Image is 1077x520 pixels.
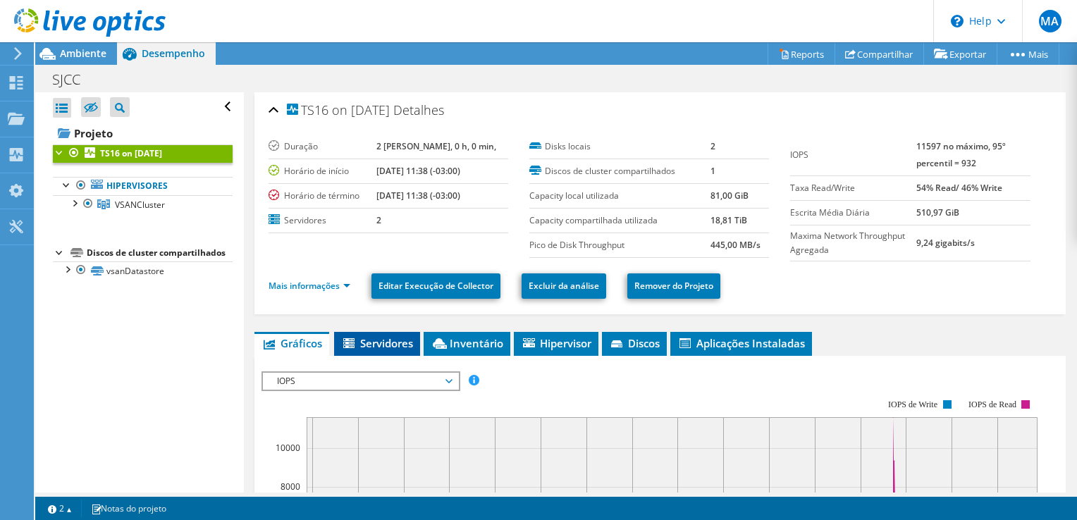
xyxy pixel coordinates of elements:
b: 9,24 gigabits/s [916,237,975,249]
label: IOPS [790,148,916,162]
a: Notas do projeto [81,500,176,517]
span: Hipervisor [521,336,591,350]
span: Gráficos [261,336,322,350]
span: MA [1039,10,1061,32]
b: 445,00 MB/s [710,239,761,251]
b: 54% Read/ 46% Write [916,182,1002,194]
span: Aplicações Instaladas [677,336,805,350]
label: Servidores [269,213,376,228]
a: TS16 on [DATE] [53,144,233,163]
span: IOPS [270,373,451,390]
b: 81,00 GiB [710,190,749,202]
a: Excluir da análise [522,273,606,299]
label: Horário de início [269,164,376,178]
a: Hipervisores [53,177,233,195]
a: VSANCluster [53,195,233,213]
text: 10000 [276,442,300,454]
svg: \n [951,15,964,27]
a: Editar Execução de Collector [371,273,500,299]
span: Discos [609,336,660,350]
label: Disks locais [529,140,710,154]
label: Maxima Network Throughput Agregada [790,229,916,257]
b: [DATE] 11:38 (-03:00) [376,165,460,177]
span: Desempenho [142,47,205,60]
text: IOPS de Read [968,400,1016,409]
h1: SJCC [46,72,102,87]
text: 8000 [281,481,300,493]
span: VSANCluster [115,199,165,211]
label: Capacity local utilizada [529,189,710,203]
a: Compartilhar [835,43,924,65]
b: 1 [710,165,715,177]
span: TS16 on [DATE] [287,104,390,118]
a: Exportar [923,43,997,65]
b: 18,81 TiB [710,214,747,226]
b: 2 [710,140,715,152]
label: Escrita Média Diária [790,206,916,220]
b: TS16 on [DATE] [100,147,162,159]
b: [DATE] 11:38 (-03:00) [376,190,460,202]
span: Detalhes [393,101,444,118]
a: Mais informações [269,280,350,292]
a: 2 [38,500,82,517]
text: IOPS de Write [888,400,937,409]
b: 510,97 GiB [916,206,959,218]
b: 2 [376,214,381,226]
span: Servidores [341,336,413,350]
div: Discos de cluster compartilhados [87,244,233,261]
a: Remover do Projeto [627,273,720,299]
label: Duração [269,140,376,154]
a: Projeto [53,122,233,144]
b: 2 [PERSON_NAME], 0 h, 0 min, [376,140,496,152]
a: vsanDatastore [53,261,233,280]
label: Discos de cluster compartilhados [529,164,710,178]
label: Pico de Disk Throughput [529,238,710,252]
span: Inventário [431,336,503,350]
span: Ambiente [60,47,106,60]
label: Capacity compartilhada utilizada [529,213,710,228]
a: Mais [997,43,1059,65]
label: Horário de término [269,189,376,203]
a: Reports [768,43,835,65]
b: 11597 no máximo, 95º percentil = 932 [916,140,1006,169]
label: Taxa Read/Write [790,181,916,195]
